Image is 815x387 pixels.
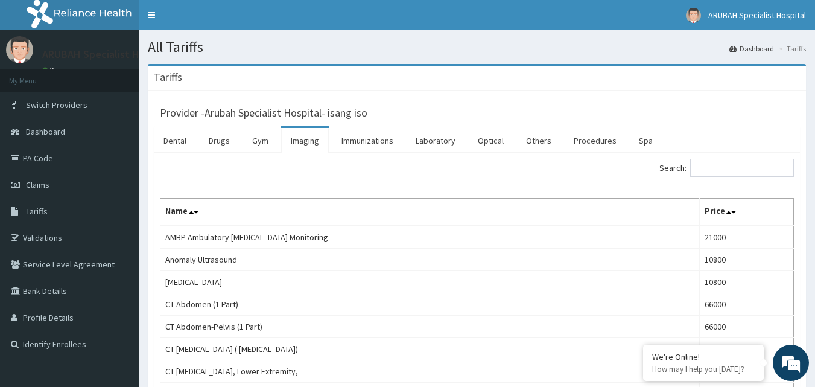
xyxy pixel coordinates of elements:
a: Dashboard [729,43,774,54]
h3: Provider - Arubah Specialist Hospital- isang iso [160,107,367,118]
span: We're online! [70,117,166,238]
img: User Image [686,8,701,23]
td: 10800 [699,249,793,271]
img: d_794563401_company_1708531726252_794563401 [22,60,49,91]
textarea: Type your message and hit 'Enter' [6,258,230,301]
td: CT [MEDICAL_DATA] ( [MEDICAL_DATA]) [160,338,700,360]
a: Immunizations [332,128,403,153]
td: AMBP Ambulatory [MEDICAL_DATA] Monitoring [160,226,700,249]
a: Spa [629,128,662,153]
div: Chat with us now [63,68,203,83]
div: We're Online! [652,351,755,362]
a: Imaging [281,128,329,153]
label: Search: [659,159,794,177]
h1: All Tariffs [148,39,806,55]
img: User Image [6,36,33,63]
p: How may I help you today? [652,364,755,374]
td: CT Abdomen-Pelvis (1 Part) [160,316,700,338]
span: Dashboard [26,126,65,137]
div: Minimize live chat window [198,6,227,35]
td: 84000 [699,338,793,360]
th: Price [699,199,793,226]
li: Tariffs [775,43,806,54]
td: 66000 [699,293,793,316]
td: 21000 [699,226,793,249]
td: 10800 [699,271,793,293]
a: Online [42,66,71,74]
a: Gym [243,128,278,153]
p: ARUBAH Specialist Hospital [42,49,172,60]
td: [MEDICAL_DATA] [160,271,700,293]
td: CT Abdomen (1 Part) [160,293,700,316]
span: Switch Providers [26,100,87,110]
td: 66000 [699,316,793,338]
a: Dental [154,128,196,153]
a: Others [516,128,561,153]
th: Name [160,199,700,226]
span: Claims [26,179,49,190]
h3: Tariffs [154,72,182,83]
span: Tariffs [26,206,48,217]
a: Procedures [564,128,626,153]
span: ARUBAH Specialist Hospital [708,10,806,21]
td: Anomaly Ultrasound [160,249,700,271]
td: CT [MEDICAL_DATA], Lower Extremity, [160,360,700,383]
a: Optical [468,128,513,153]
a: Laboratory [406,128,465,153]
a: Drugs [199,128,239,153]
input: Search: [690,159,794,177]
